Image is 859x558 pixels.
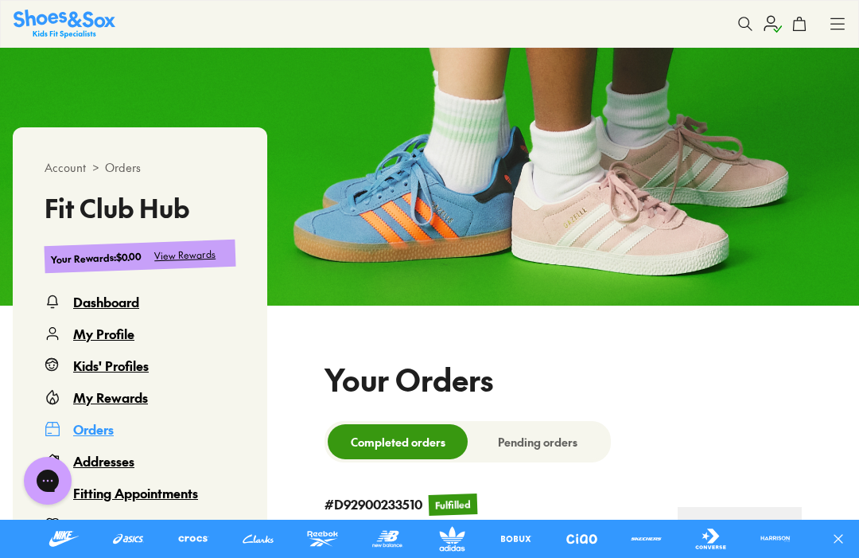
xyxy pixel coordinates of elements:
[73,388,148,407] div: My Rewards
[73,292,139,311] div: Dashboard
[45,292,235,311] a: Dashboard
[105,159,141,176] span: Orders
[45,483,235,502] a: Fitting Appointments
[435,497,472,513] div: Fulfilled
[45,388,235,407] a: My Rewards
[45,356,235,375] a: Kids' Profiles
[14,10,115,37] img: SNS_Logo_Responsive.svg
[73,356,149,375] div: Kids' Profiles
[45,419,235,439] a: Orders
[154,247,216,263] div: View Rewards
[16,451,80,510] iframe: Gorgias live chat messenger
[14,10,115,37] a: Shoes & Sox
[73,515,119,534] div: Wishlist
[325,496,422,513] div: #D92900233510
[45,195,235,220] h3: Fit Club Hub
[45,515,235,534] a: Wishlist
[73,419,114,439] div: Orders
[45,159,86,176] span: Account
[73,324,134,343] div: My Profile
[73,451,134,470] div: Addresses
[73,483,198,502] div: Fitting Appointments
[45,451,235,470] a: Addresses
[325,357,493,402] h1: Your Orders
[92,159,99,176] span: >
[45,324,235,343] a: My Profile
[51,249,142,267] div: Your Rewards : $0.00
